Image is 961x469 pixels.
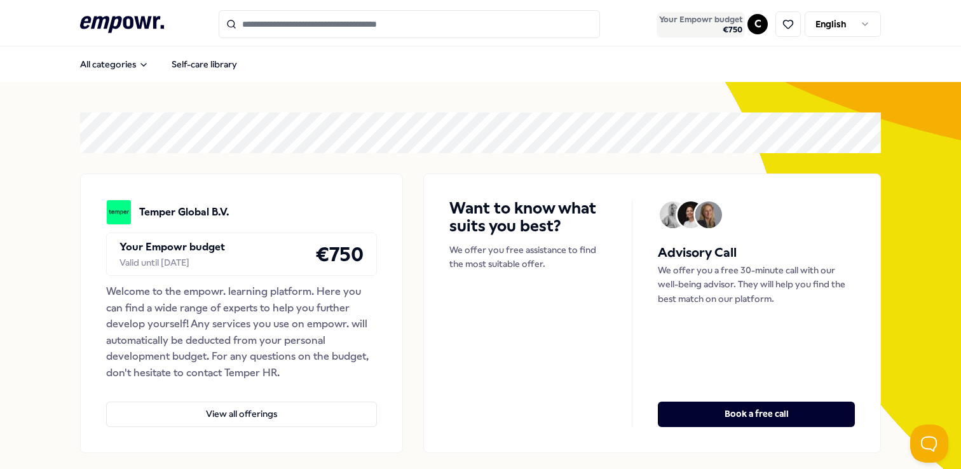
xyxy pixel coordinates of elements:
[70,51,247,77] nav: Main
[657,12,745,37] button: Your Empowr budget€750
[139,204,229,221] p: Temper Global B.V.
[695,201,722,228] img: Avatar
[659,15,742,25] span: Your Empowr budget
[219,10,600,38] input: Search for products, categories or subcategories
[660,201,686,228] img: Avatar
[659,25,742,35] span: € 750
[106,381,377,427] a: View all offerings
[70,51,159,77] button: All categories
[449,200,607,235] h4: Want to know what suits you best?
[119,255,225,269] div: Valid until [DATE]
[161,51,247,77] a: Self-care library
[658,263,855,306] p: We offer you a free 30-minute call with our well-being advisor. They will help you find the best ...
[654,11,747,37] a: Your Empowr budget€750
[106,283,377,381] div: Welcome to the empowr. learning platform. Here you can find a wide range of experts to help you f...
[119,239,225,255] p: Your Empowr budget
[658,243,855,263] h5: Advisory Call
[315,238,364,270] h4: € 750
[106,402,377,427] button: View all offerings
[106,200,132,225] img: Temper Global B.V.
[747,14,768,34] button: C
[658,402,855,427] button: Book a free call
[678,201,704,228] img: Avatar
[910,425,948,463] iframe: Help Scout Beacon - Open
[449,243,607,271] p: We offer you free assistance to find the most suitable offer.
